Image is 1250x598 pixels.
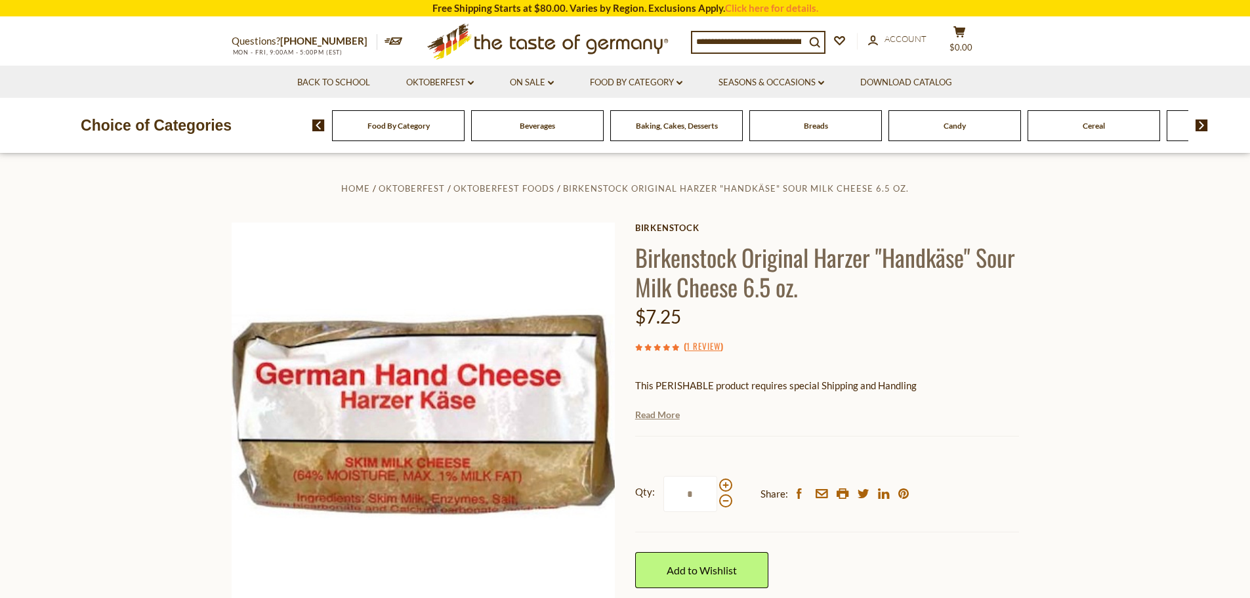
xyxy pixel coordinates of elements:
[590,75,682,90] a: Food By Category
[563,183,909,194] a: Birkenstock Original Harzer "Handkäse" Sour Milk Cheese 6.5 oz.
[367,121,430,131] a: Food By Category
[341,183,370,194] a: Home
[725,2,818,14] a: Click here for details.
[406,75,474,90] a: Oktoberfest
[663,476,717,512] input: Qty:
[719,75,824,90] a: Seasons & Occasions
[1083,121,1105,131] a: Cereal
[940,26,980,58] button: $0.00
[635,408,680,421] a: Read More
[684,339,723,352] span: ( )
[804,121,828,131] a: Breads
[635,305,681,328] span: $7.25
[944,121,966,131] a: Candy
[635,223,1019,233] a: Birkenstock
[636,121,718,131] a: Baking, Cakes, Desserts
[635,377,1019,394] p: This PERISHABLE product requires special Shipping and Handling
[885,33,927,44] span: Account
[648,404,1019,420] li: We will ship this product in heat-protective packaging and ice.
[760,486,788,502] span: Share:
[635,484,655,500] strong: Qty:
[868,32,927,47] a: Account
[280,35,367,47] a: [PHONE_NUMBER]
[510,75,554,90] a: On Sale
[1196,119,1208,131] img: next arrow
[635,552,768,588] a: Add to Wishlist
[453,183,554,194] a: Oktoberfest Foods
[312,119,325,131] img: previous arrow
[379,183,445,194] a: Oktoberfest
[297,75,370,90] a: Back to School
[949,42,972,53] span: $0.00
[232,33,377,50] p: Questions?
[686,339,720,354] a: 1 Review
[635,242,1019,301] h1: Birkenstock Original Harzer "Handkäse" Sour Milk Cheese 6.5 oz.
[520,121,555,131] a: Beverages
[232,49,343,56] span: MON - FRI, 9:00AM - 5:00PM (EST)
[860,75,952,90] a: Download Catalog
